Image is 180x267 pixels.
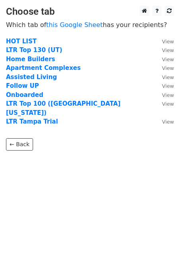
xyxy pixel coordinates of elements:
a: Assisted Living [6,74,57,81]
a: View [154,74,174,81]
a: LTR Top 100 ([GEOGRAPHIC_DATA][US_STATE]) [6,100,121,116]
a: Home Builders [6,56,55,63]
a: View [154,118,174,125]
small: View [162,101,174,107]
small: View [162,92,174,98]
a: View [154,56,174,63]
small: View [162,47,174,53]
a: View [154,46,174,54]
p: Which tab of has your recipients? [6,21,174,29]
small: View [162,83,174,89]
h3: Choose tab [6,6,174,17]
small: View [162,119,174,125]
a: Apartment Complexes [6,64,81,72]
small: View [162,65,174,71]
small: View [162,56,174,62]
a: View [154,64,174,72]
a: Follow UP [6,82,39,89]
small: View [162,74,174,80]
a: View [154,38,174,45]
a: Onboarded [6,91,43,99]
a: View [154,91,174,99]
a: LTR Top 130 (UT) [6,46,62,54]
small: View [162,39,174,44]
a: View [154,82,174,89]
a: HOT LIST [6,38,37,45]
a: View [154,100,174,107]
a: ← Back [6,138,33,151]
a: this Google Sheet [46,21,103,29]
a: LTR Tampa Trial [6,118,58,125]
